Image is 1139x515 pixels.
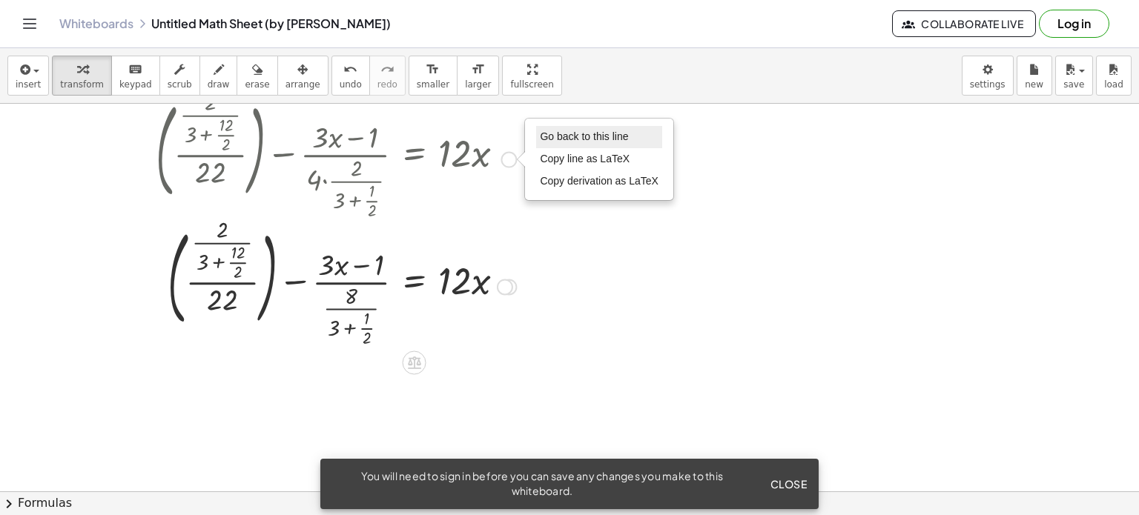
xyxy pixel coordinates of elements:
span: scrub [168,79,192,90]
span: Collaborate Live [905,17,1023,30]
span: fullscreen [510,79,553,90]
button: scrub [159,56,200,96]
button: format_sizelarger [457,56,499,96]
button: erase [237,56,277,96]
button: Toggle navigation [18,12,42,36]
span: Go back to this line [540,130,628,142]
button: settings [962,56,1014,96]
i: redo [380,61,394,79]
span: redo [377,79,397,90]
span: Copy line as LaTeX [540,153,630,165]
button: load [1096,56,1132,96]
span: transform [60,79,104,90]
i: format_size [471,61,485,79]
span: keypad [119,79,152,90]
button: undoundo [331,56,370,96]
span: settings [970,79,1006,90]
span: Copy derivation as LaTeX [540,175,658,187]
span: larger [465,79,491,90]
span: Close [770,477,807,491]
button: Close [764,471,813,497]
span: undo [340,79,362,90]
button: transform [52,56,112,96]
i: undo [343,61,357,79]
span: insert [16,79,41,90]
div: You will need to sign in before you can save any changes you make to this whiteboard. [332,469,752,499]
span: save [1063,79,1084,90]
button: keyboardkeypad [111,56,160,96]
button: fullscreen [502,56,561,96]
button: draw [199,56,238,96]
button: arrange [277,56,329,96]
span: load [1104,79,1123,90]
button: redoredo [369,56,406,96]
span: new [1025,79,1043,90]
i: format_size [426,61,440,79]
span: arrange [285,79,320,90]
button: save [1055,56,1093,96]
span: draw [208,79,230,90]
button: format_sizesmaller [409,56,458,96]
button: new [1017,56,1052,96]
button: insert [7,56,49,96]
div: Apply the same math to both sides of the equation [403,350,426,374]
i: keyboard [128,61,142,79]
button: Log in [1039,10,1109,38]
span: erase [245,79,269,90]
span: smaller [417,79,449,90]
button: Collaborate Live [892,10,1036,37]
a: Whiteboards [59,16,133,31]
